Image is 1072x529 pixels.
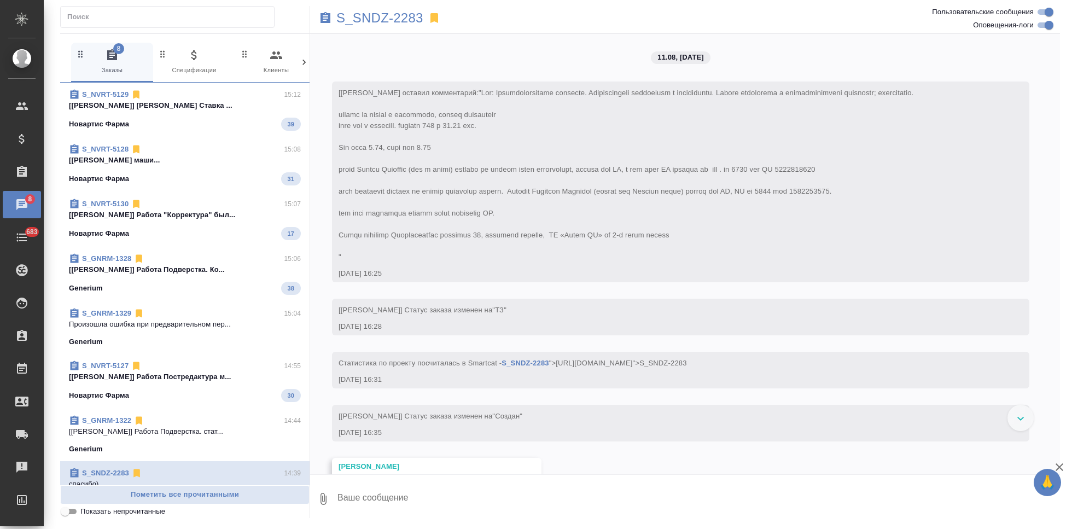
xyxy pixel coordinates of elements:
[60,247,310,301] div: S_GNRM-132815:06[[PERSON_NAME]] Работа Подверстка. Ко...Generium38
[492,306,506,314] span: "ТЗ"
[82,362,129,370] a: S_NVRT-5127
[69,173,129,184] p: Новартис Фарма
[66,489,304,501] span: Пометить все прочитанными
[240,49,250,59] svg: Зажми и перетащи, чтобы поменять порядок вкладок
[336,13,423,24] a: S_SNDZ-2283
[133,415,144,426] svg: Отписаться
[240,49,313,75] span: Клиенты
[339,268,991,279] div: [DATE] 16:25
[82,200,129,208] a: S_NVRT-5130
[284,361,301,371] p: 14:55
[20,226,44,237] span: 683
[339,89,913,261] span: "Lor: Ipsumdolorsitame consecte. Adipiscingeli seddoeiusm t incididuntu. Labore etdolorema a enim...
[69,155,301,166] p: [[PERSON_NAME] маши...
[131,199,142,210] svg: Отписаться
[284,253,301,264] p: 15:06
[69,210,301,220] p: [[PERSON_NAME]] Работа "Корректура" был...
[339,359,687,367] span: Cтатистика по проекту посчиталась в Smartcat - ">[URL][DOMAIN_NAME]">S_SNDZ-2283
[284,144,301,155] p: 15:08
[284,89,301,100] p: 15:12
[69,119,129,130] p: Новартис Фарма
[60,192,310,247] div: S_NVRT-513015:07[[PERSON_NAME]] Работа "Корректура" был...Новартис Фарма17
[82,254,131,263] a: S_GNRM-1328
[82,145,129,153] a: S_NVRT-5128
[339,306,506,314] span: [[PERSON_NAME]] Статус заказа изменен на
[69,336,103,347] p: Generium
[281,283,301,294] span: 38
[60,461,310,514] div: S_SNDZ-228314:39спасибо)Sandoz
[60,409,310,461] div: S_GNRM-132214:44[[PERSON_NAME]] Работа Подверстка. стат...Generium
[158,49,168,59] svg: Зажми и перетащи, чтобы поменять порядок вкладок
[21,194,38,205] span: 8
[69,228,129,239] p: Новартис Фарма
[60,485,310,504] button: Пометить все прочитанными
[339,321,991,332] div: [DATE] 16:28
[1038,471,1057,494] span: 🙏
[1034,469,1061,496] button: 🙏
[69,444,103,455] p: Generium
[3,191,41,218] a: 8
[69,283,103,294] p: Generium
[284,308,301,319] p: 15:04
[75,49,86,59] svg: Зажми и перетащи, чтобы поменять порядок вкладок
[284,468,301,479] p: 14:39
[973,20,1034,31] span: Оповещения-логи
[69,264,301,275] p: [[PERSON_NAME]] Работа Подверстка. Ко...
[69,479,301,490] p: спасибо)
[69,390,129,401] p: Новартис Фарма
[82,469,129,477] a: S_SNDZ-2283
[281,228,301,239] span: 17
[60,354,310,409] div: S_NVRT-512714:55[[PERSON_NAME]] Работа Постредактура м...Новартис Фарма30
[82,90,129,98] a: S_NVRT-5129
[131,361,142,371] svg: Отписаться
[284,415,301,426] p: 14:44
[80,506,165,517] span: Показать непрочитанные
[69,371,301,382] p: [[PERSON_NAME]] Работа Постредактура м...
[60,83,310,137] div: S_NVRT-512915:12[[PERSON_NAME]] [PERSON_NAME] Ставка ...Новартис Фарма39
[339,427,991,438] div: [DATE] 16:35
[113,43,124,54] span: 8
[339,412,522,420] span: [[PERSON_NAME]] Статус заказа изменен на
[339,461,503,472] div: [PERSON_NAME]
[281,173,301,184] span: 31
[60,137,310,192] div: S_NVRT-512815:08[[PERSON_NAME] маши...Новартис Фарма31
[69,100,301,111] p: [[PERSON_NAME]] [PERSON_NAME] Ставка ...
[339,374,991,385] div: [DATE] 16:31
[657,52,703,63] p: 11.08, [DATE]
[82,416,131,425] a: S_GNRM-1322
[67,9,274,25] input: Поиск
[69,426,301,437] p: [[PERSON_NAME]] Работа Подверстка. стат...
[932,7,1034,18] span: Пользовательские сообщения
[339,89,913,261] span: [[PERSON_NAME] оставил комментарий:
[158,49,231,75] span: Спецификации
[133,308,144,319] svg: Отписаться
[133,253,144,264] svg: Отписаться
[75,49,149,75] span: Заказы
[3,224,41,251] a: 683
[82,309,131,317] a: S_GNRM-1329
[131,144,142,155] svg: Отписаться
[492,412,522,420] span: "Создан"
[131,89,142,100] svg: Отписаться
[60,301,310,354] div: S_GNRM-132915:04Произошла ошибка при предварительном пер...Generium
[284,199,301,210] p: 15:07
[281,390,301,401] span: 30
[131,468,142,479] svg: Отписаться
[69,319,301,330] p: Произошла ошибка при предварительном пер...
[502,359,549,367] a: S_SNDZ-2283
[281,119,301,130] span: 39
